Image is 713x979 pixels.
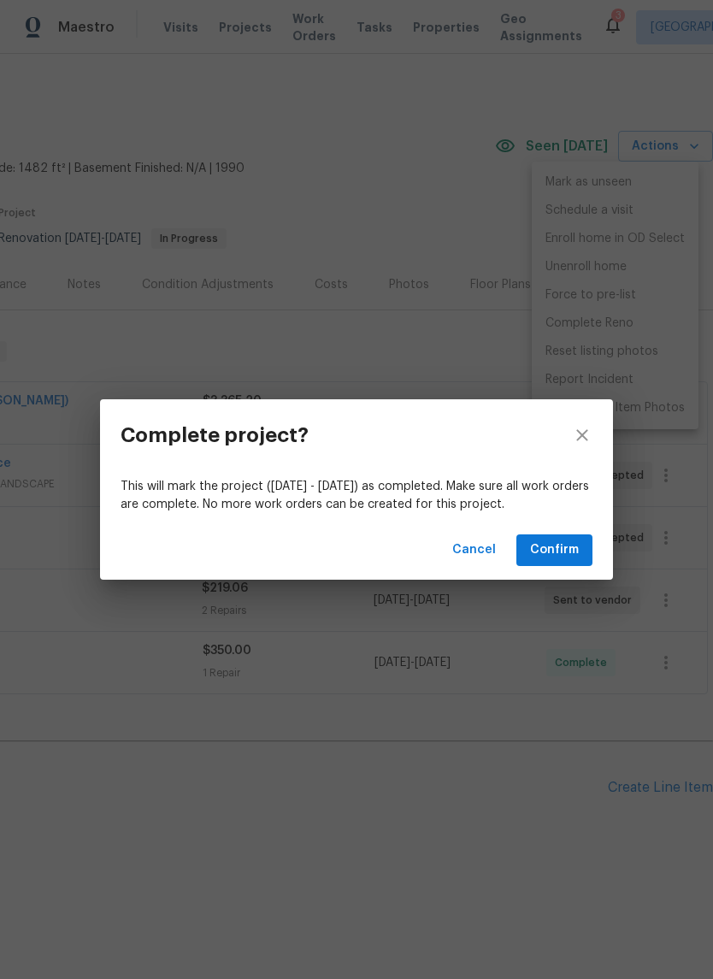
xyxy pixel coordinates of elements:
button: Cancel [445,534,503,566]
span: Confirm [530,540,579,561]
span: Cancel [452,540,496,561]
button: close [551,399,613,471]
h3: Complete project? [121,423,309,447]
p: This will mark the project ([DATE] - [DATE]) as completed. Make sure all work orders are complete... [121,478,592,514]
button: Confirm [516,534,592,566]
